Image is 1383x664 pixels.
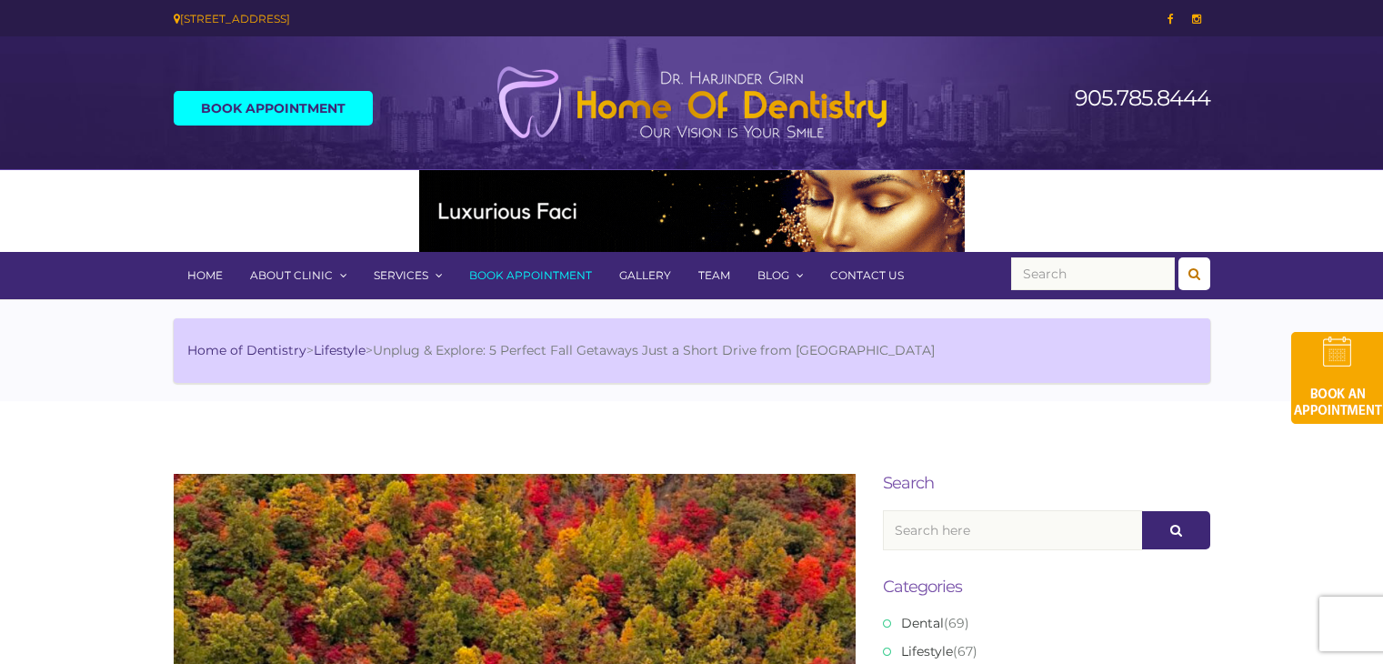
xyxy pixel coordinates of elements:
a: Gallery [606,252,685,299]
a: About Clinic [236,252,360,299]
a: Dental [901,615,944,631]
a: Team [685,252,744,299]
a: Blog [744,252,817,299]
span: Unplug & Explore: 5 Perfect Fall Getaways Just a Short Drive from [GEOGRAPHIC_DATA] [373,342,935,358]
li: > > [187,341,935,360]
img: Medspa-Banner-Virtual-Consultation-2-1.gif [419,170,965,252]
div: [STREET_ADDRESS] [174,9,678,28]
li: (69) [883,614,1197,633]
a: Book Appointment [456,252,606,299]
a: Book Appointment [174,91,373,126]
a: Home [174,252,236,299]
img: Home of Dentistry [487,65,897,140]
a: Lifestyle [314,342,366,358]
img: book-an-appointment-hod-gld.png [1291,332,1383,424]
a: Lifestyle [901,643,953,659]
li: (67) [883,642,1197,661]
a: Contact Us [817,252,917,299]
input: Search [1011,257,1175,290]
a: Home of Dentistry [187,342,306,358]
a: 905.785.8444 [1075,85,1210,111]
h3: Search [883,474,1210,492]
input: Search here [883,510,1143,550]
a: Services [360,252,456,299]
h3: Categories [883,578,1210,596]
